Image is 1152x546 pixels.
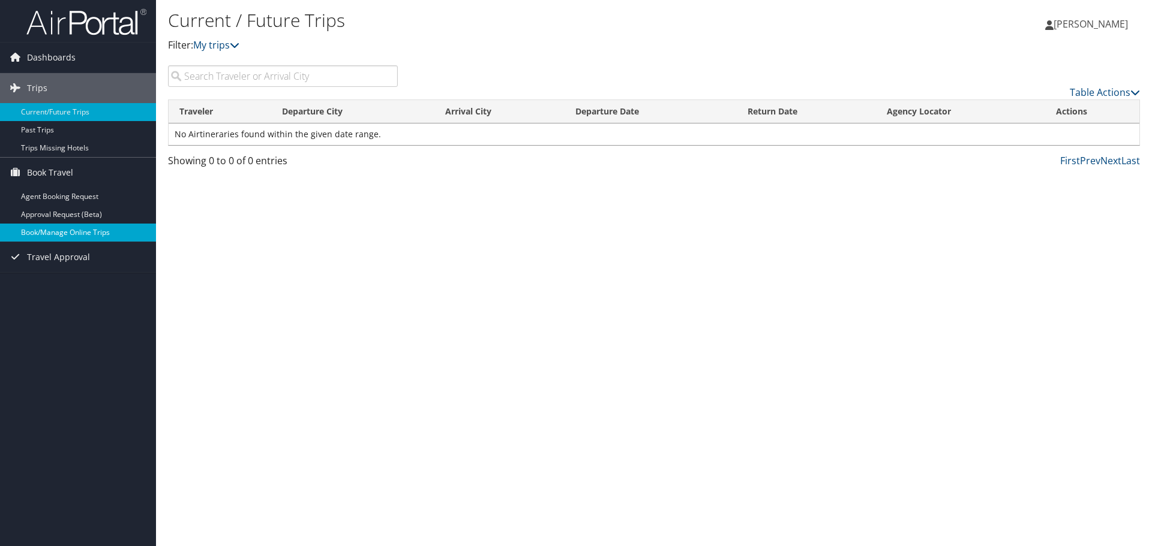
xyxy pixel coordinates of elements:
[565,100,737,123] th: Departure Date: activate to sort column descending
[168,38,816,53] p: Filter:
[169,100,271,123] th: Traveler: activate to sort column ascending
[27,242,90,272] span: Travel Approval
[1121,154,1140,167] a: Last
[27,43,76,73] span: Dashboards
[876,100,1045,123] th: Agency Locator: activate to sort column ascending
[1100,154,1121,167] a: Next
[1060,154,1080,167] a: First
[737,100,876,123] th: Return Date: activate to sort column ascending
[1070,86,1140,99] a: Table Actions
[434,100,565,123] th: Arrival City: activate to sort column ascending
[27,73,47,103] span: Trips
[1080,154,1100,167] a: Prev
[168,65,398,87] input: Search Traveler or Arrival City
[26,8,146,36] img: airportal-logo.png
[169,123,1139,145] td: No Airtineraries found within the given date range.
[27,158,73,188] span: Book Travel
[168,8,816,33] h1: Current / Future Trips
[168,153,398,174] div: Showing 0 to 0 of 0 entries
[1054,17,1128,31] span: [PERSON_NAME]
[1045,6,1140,42] a: [PERSON_NAME]
[193,38,239,52] a: My trips
[1045,100,1139,123] th: Actions
[271,100,434,123] th: Departure City: activate to sort column ascending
